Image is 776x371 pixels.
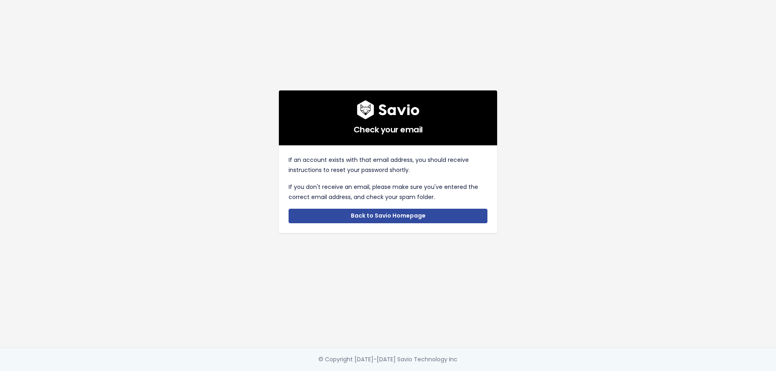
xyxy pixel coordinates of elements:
a: Back to Savio Homepage [289,209,487,223]
p: If you don't receive an email, please make sure you've entered the correct email address, and che... [289,182,487,202]
h5: Check your email [289,119,487,136]
p: If an account exists with that email address, you should receive instructions to reset your passw... [289,155,487,175]
div: © Copyright [DATE]-[DATE] Savio Technology Inc [318,354,458,365]
img: logo600x187.a314fd40982d.png [357,100,420,119]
